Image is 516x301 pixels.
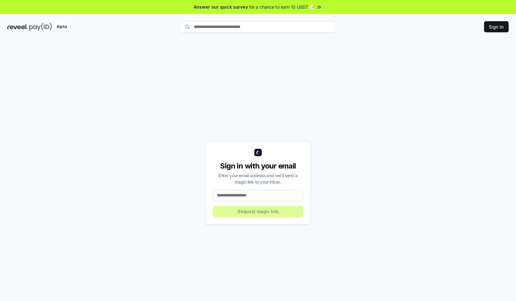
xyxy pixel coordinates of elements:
[484,21,509,32] button: Sign In
[194,4,248,10] span: Answer our quick survey
[7,23,28,31] img: reveel_dark
[53,23,70,31] div: Alpha
[249,4,315,10] span: for a chance to earn 10 USDT 📝
[254,149,262,156] img: logo_small
[213,172,303,185] div: Enter your email address and we’ll send a magic link to your inbox.
[29,23,52,31] img: pay_id
[213,161,303,171] div: Sign in with your email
